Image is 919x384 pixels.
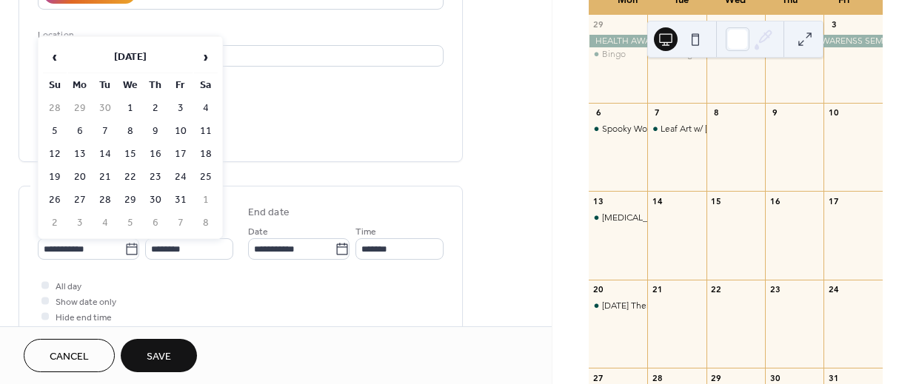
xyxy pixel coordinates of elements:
[602,48,626,61] div: Bingo
[589,123,647,135] div: Spooky Word Games
[118,144,142,165] td: 15
[593,372,604,383] div: 27
[144,98,167,119] td: 2
[169,166,193,188] td: 24
[195,42,217,72] span: ›
[194,121,218,142] td: 11
[593,195,604,206] div: 13
[194,98,218,119] td: 4
[194,75,218,96] th: Sa
[769,107,781,118] div: 9
[118,75,142,96] th: We
[93,121,117,142] td: 7
[56,294,116,310] span: Show date only
[24,339,115,372] button: Cancel
[56,279,81,294] span: All day
[828,19,839,30] div: 3
[169,121,193,142] td: 10
[828,195,839,206] div: 17
[43,75,67,96] th: Su
[118,212,142,234] td: 5
[769,195,781,206] div: 16
[602,123,685,135] div: Spooky Word Games
[93,144,117,165] td: 14
[769,372,781,383] div: 30
[652,107,663,118] div: 7
[652,284,663,295] div: 21
[68,166,92,188] td: 20
[43,166,67,188] td: 19
[169,98,193,119] td: 3
[68,98,92,119] td: 29
[68,144,92,165] td: 13
[144,144,167,165] td: 16
[68,189,92,211] td: 27
[589,48,647,61] div: Bingo
[711,195,722,206] div: 15
[43,121,67,142] td: 5
[647,123,706,135] div: Leaf Art w/ Sarah
[828,372,839,383] div: 31
[711,19,722,30] div: 1
[769,284,781,295] div: 23
[602,212,754,224] div: [MEDICAL_DATA] Awareness DIY Pens
[147,349,171,365] span: Save
[593,284,604,295] div: 20
[248,205,290,220] div: End date
[589,35,883,47] div: HEALTH AWARENSS WEEK DAILY ACTIVIITES/HEALTH AWARENSS SEMINARS/PATIENT SCREENINGS/REFRESHMENTS QU...
[355,224,376,240] span: Time
[169,144,193,165] td: 17
[68,212,92,234] td: 3
[118,98,142,119] td: 1
[194,166,218,188] td: 25
[121,339,197,372] button: Save
[144,189,167,211] td: 30
[93,212,117,234] td: 4
[769,19,781,30] div: 2
[711,372,722,383] div: 29
[50,349,89,365] span: Cancel
[828,107,839,118] div: 10
[194,212,218,234] td: 8
[589,212,647,224] div: Breast Cancer Awareness DIY Pens
[711,107,722,118] div: 8
[144,212,167,234] td: 6
[38,27,441,43] div: Location
[68,121,92,142] td: 6
[194,144,218,165] td: 18
[169,189,193,211] td: 31
[93,189,117,211] td: 28
[652,372,663,383] div: 28
[602,300,685,312] div: [DATE] Theme Bingo
[68,75,92,96] th: Mo
[711,284,722,295] div: 22
[93,75,117,96] th: Tu
[593,19,604,30] div: 29
[593,107,604,118] div: 6
[652,195,663,206] div: 14
[43,98,67,119] td: 28
[144,121,167,142] td: 9
[144,166,167,188] td: 23
[118,121,142,142] td: 8
[93,98,117,119] td: 30
[828,284,839,295] div: 24
[93,166,117,188] td: 21
[56,310,112,326] span: Hide end time
[169,212,193,234] td: 7
[118,166,142,188] td: 22
[652,19,663,30] div: 30
[144,75,167,96] th: Th
[661,123,775,135] div: Leaf Art w/ [PERSON_NAME]
[43,212,67,234] td: 2
[169,75,193,96] th: Fr
[68,41,193,73] th: [DATE]
[43,189,67,211] td: 26
[44,42,66,72] span: ‹
[248,224,268,240] span: Date
[43,144,67,165] td: 12
[589,300,647,312] div: Halloween Theme Bingo
[194,189,218,211] td: 1
[118,189,142,211] td: 29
